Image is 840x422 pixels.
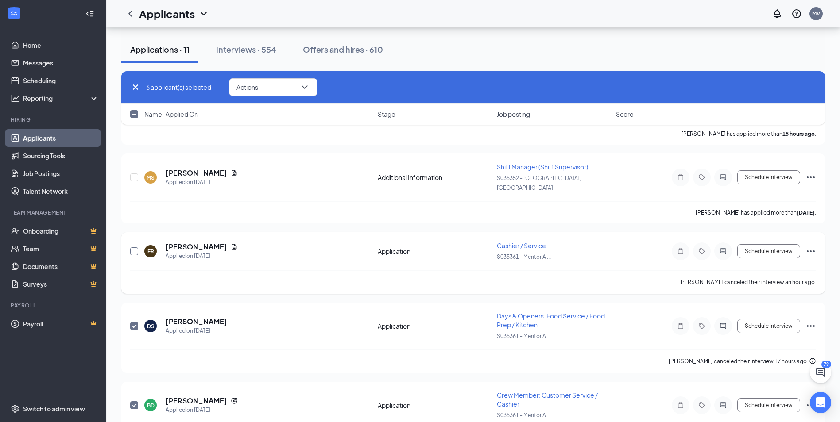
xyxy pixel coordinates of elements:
[23,94,99,103] div: Reporting
[216,44,276,55] div: Interviews · 554
[11,404,19,413] svg: Settings
[805,172,816,183] svg: Ellipses
[805,321,816,331] svg: Ellipses
[697,402,707,409] svg: Tag
[675,402,686,409] svg: Note
[23,72,99,89] a: Scheduling
[737,244,800,258] button: Schedule Interview
[144,110,198,119] span: Name · Applied On
[130,44,190,55] div: Applications · 11
[23,240,99,257] a: TeamCrown
[497,333,551,339] span: S035361 - Mentor A ...
[303,44,383,55] div: Offers and hires · 610
[231,243,238,250] svg: Document
[166,326,227,335] div: Applied on [DATE]
[147,402,155,409] div: BD
[797,209,815,216] b: [DATE]
[378,247,492,256] div: Application
[11,302,97,309] div: Payroll
[805,400,816,410] svg: Ellipses
[378,401,492,410] div: Application
[791,8,802,19] svg: QuestionInfo
[681,130,816,138] p: [PERSON_NAME] has applied more than .
[812,10,820,17] div: MV
[23,257,99,275] a: DocumentsCrown
[497,312,605,329] span: Days & Openers: Food Service / Food Prep / Kitchen
[805,246,816,257] svg: Ellipses
[696,209,816,216] p: [PERSON_NAME] has applied more than .
[497,242,546,249] span: Cashier / Service
[616,110,634,119] span: Score
[737,398,800,412] button: Schedule Interview
[23,36,99,54] a: Home
[10,9,19,18] svg: WorkstreamLogo
[166,168,227,178] h5: [PERSON_NAME]
[497,110,530,119] span: Job posting
[810,392,831,413] div: Open Intercom Messenger
[737,170,800,184] button: Schedule Interview
[772,8,782,19] svg: Notifications
[166,178,238,187] div: Applied on [DATE]
[378,110,395,119] span: Stage
[125,8,135,19] svg: ChevronLeft
[139,6,195,21] h1: Applicants
[23,182,99,200] a: Talent Network
[166,252,238,261] div: Applied on [DATE]
[782,130,815,137] b: 15 hours ago
[11,116,97,123] div: Hiring
[23,54,99,72] a: Messages
[497,163,588,171] span: Shift Manager (Shift Supervisor)
[11,209,97,216] div: Team Management
[130,82,141,92] svg: Cross
[166,396,227,406] h5: [PERSON_NAME]
[166,242,227,252] h5: [PERSON_NAME]
[23,275,99,293] a: SurveysCrown
[23,147,99,165] a: Sourcing Tools
[815,367,826,378] svg: ChatActive
[147,248,154,255] div: ER
[198,8,209,19] svg: ChevronDown
[737,319,800,333] button: Schedule Interview
[675,174,686,181] svg: Note
[675,248,686,255] svg: Note
[23,129,99,147] a: Applicants
[146,82,211,92] span: 6 applicant(s) selected
[718,248,728,255] svg: ActiveChat
[718,322,728,330] svg: ActiveChat
[85,9,94,18] svg: Collapse
[229,78,317,96] button: ActionsChevronDown
[166,406,238,414] div: Applied on [DATE]
[718,402,728,409] svg: ActiveChat
[147,322,155,330] div: DS
[299,82,310,92] svg: ChevronDown
[378,173,492,182] div: Additional Information
[23,222,99,240] a: OnboardingCrown
[11,94,19,103] svg: Analysis
[23,404,85,413] div: Switch to admin view
[697,174,707,181] svg: Tag
[697,322,707,330] svg: Tag
[23,315,99,333] a: PayrollCrown
[166,317,227,326] h5: [PERSON_NAME]
[378,322,492,330] div: Application
[679,278,816,287] div: [PERSON_NAME] canceled their interview an hour ago.
[809,357,816,364] svg: Info
[497,253,551,260] span: S035361 - Mentor A ...
[810,362,831,383] button: ChatActive
[497,391,598,408] span: Crew Member: Customer Service / Cashier
[821,361,831,368] div: 79
[697,248,707,255] svg: Tag
[669,357,816,366] div: [PERSON_NAME] canceled their interview 17 hours ago.
[718,174,728,181] svg: ActiveChat
[23,165,99,182] a: Job Postings
[147,174,155,181] div: MS
[236,84,258,90] span: Actions
[497,412,551,418] span: S035361 - Mentor A ...
[231,397,238,404] svg: Reapply
[231,169,238,176] svg: Document
[675,322,686,330] svg: Note
[497,175,581,191] span: S035352 - [GEOGRAPHIC_DATA], [GEOGRAPHIC_DATA]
